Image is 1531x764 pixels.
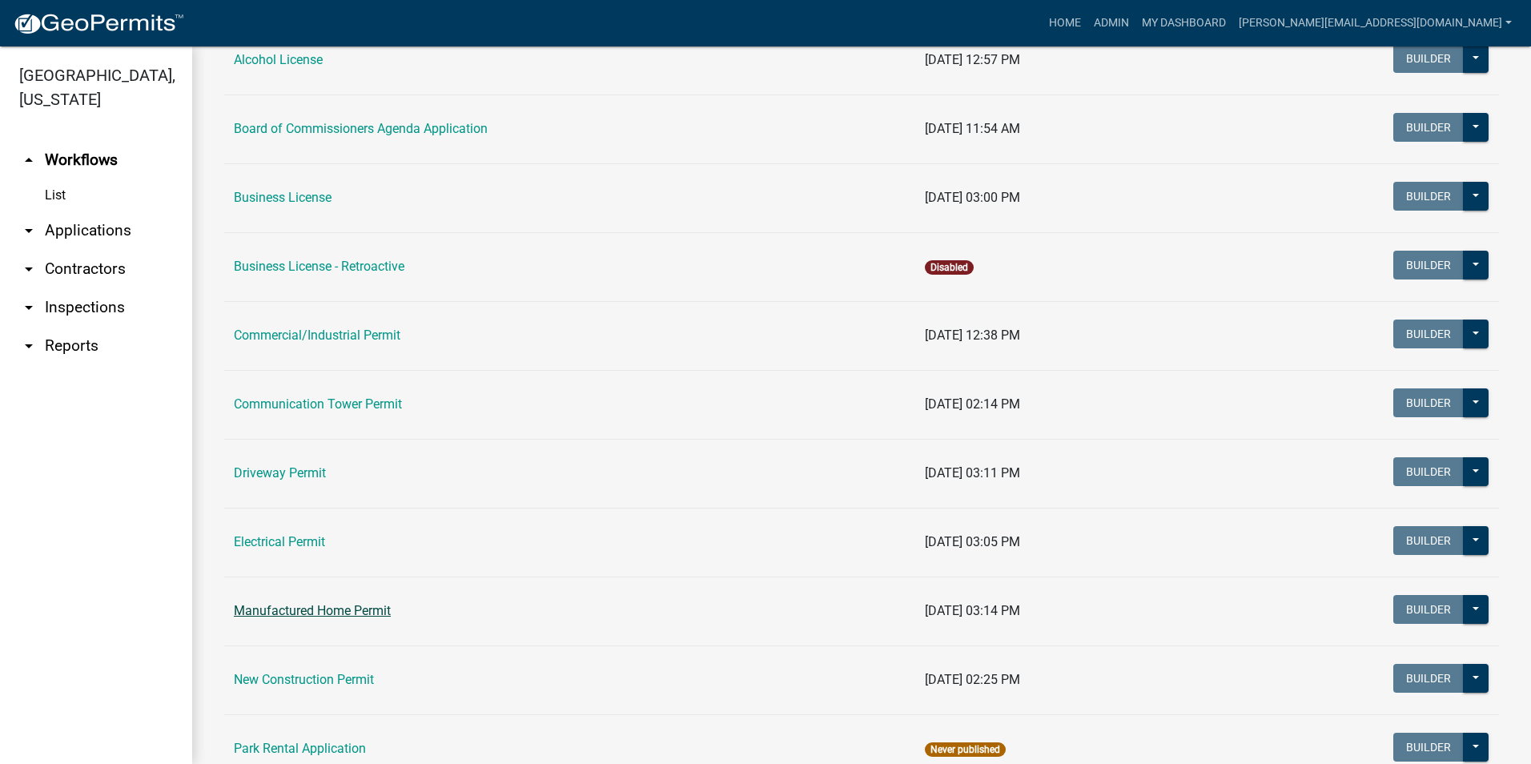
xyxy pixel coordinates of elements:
i: arrow_drop_down [19,298,38,317]
a: Driveway Permit [234,465,326,481]
button: Builder [1393,182,1464,211]
i: arrow_drop_down [19,221,38,240]
span: [DATE] 12:57 PM [925,52,1020,67]
button: Builder [1393,251,1464,279]
button: Builder [1393,664,1464,693]
span: Never published [925,742,1006,757]
a: Electrical Permit [234,534,325,549]
span: [DATE] 03:05 PM [925,534,1020,549]
button: Builder [1393,113,1464,142]
a: Commercial/Industrial Permit [234,328,400,343]
span: Disabled [925,260,974,275]
a: Alcohol License [234,52,323,67]
span: [DATE] 12:38 PM [925,328,1020,343]
span: [DATE] 11:54 AM [925,121,1020,136]
button: Builder [1393,733,1464,762]
a: Communication Tower Permit [234,396,402,412]
a: Park Rental Application [234,741,366,756]
a: Admin [1087,8,1135,38]
button: Builder [1393,526,1464,555]
button: Builder [1393,457,1464,486]
a: New Construction Permit [234,672,374,687]
i: arrow_drop_up [19,151,38,170]
i: arrow_drop_down [19,336,38,356]
a: Business License - Retroactive [234,259,404,274]
a: [PERSON_NAME][EMAIL_ADDRESS][DOMAIN_NAME] [1232,8,1518,38]
a: Manufactured Home Permit [234,603,391,618]
button: Builder [1393,320,1464,348]
button: Builder [1393,595,1464,624]
span: [DATE] 03:00 PM [925,190,1020,205]
a: Board of Commissioners Agenda Application [234,121,488,136]
a: Business License [234,190,332,205]
span: [DATE] 03:14 PM [925,603,1020,618]
button: Builder [1393,44,1464,73]
span: [DATE] 02:25 PM [925,672,1020,687]
a: My Dashboard [1135,8,1232,38]
span: [DATE] 02:14 PM [925,396,1020,412]
span: [DATE] 03:11 PM [925,465,1020,481]
a: Home [1043,8,1087,38]
button: Builder [1393,388,1464,417]
i: arrow_drop_down [19,259,38,279]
